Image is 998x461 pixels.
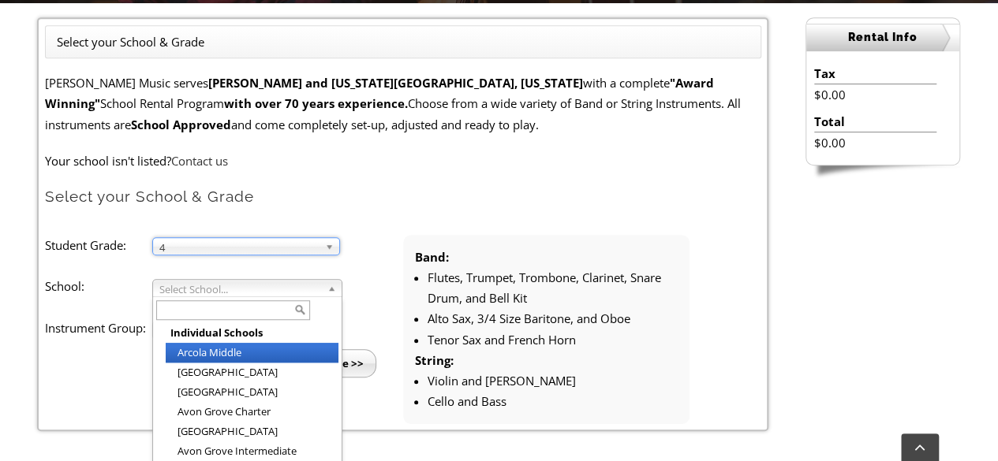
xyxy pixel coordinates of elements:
p: [PERSON_NAME] Music serves with a complete School Rental Program Choose from a wide variety of Ba... [45,72,761,135]
strong: Band: [415,249,449,265]
li: [GEOGRAPHIC_DATA] [166,422,338,441]
strong: with over 70 years experience. [224,95,408,111]
label: School: [45,276,152,296]
li: Violin and [PERSON_NAME] [428,370,678,391]
li: Arcola Middle [166,343,338,362]
a: Contact us [171,153,228,169]
img: sidebar-footer.png [806,165,960,180]
label: Instrument Group: [45,318,152,338]
li: $0.00 [814,132,936,153]
strong: [PERSON_NAME] and [US_STATE][GEOGRAPHIC_DATA], [US_STATE] [208,75,583,91]
li: Flutes, Trumpet, Trombone, Clarinet, Snare Drum, and Bell Kit [428,267,678,309]
strong: School Approved [131,117,231,132]
li: Cello and Bass [428,391,678,411]
li: Individual Schools [166,323,338,343]
li: Alto Sax, 3/4 Size Baritone, and Oboe [428,308,678,329]
p: Your school isn't listed? [45,151,761,171]
label: Student Grade: [45,235,152,255]
h2: Select your School & Grade [45,187,761,206]
li: Avon Grove Intermediate [166,441,338,461]
li: [GEOGRAPHIC_DATA] [166,362,338,382]
span: 4 [159,238,319,257]
span: Select School... [159,280,321,299]
li: Avon Grove Charter [166,402,338,422]
strong: String: [415,352,454,368]
li: Tax [814,63,936,84]
li: Tenor Sax and French Horn [428,329,678,350]
li: [GEOGRAPHIC_DATA] [166,382,338,402]
h2: Rental Info [806,24,959,51]
li: Total [814,111,936,132]
li: $0.00 [814,84,936,105]
li: Select your School & Grade [57,32,204,52]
